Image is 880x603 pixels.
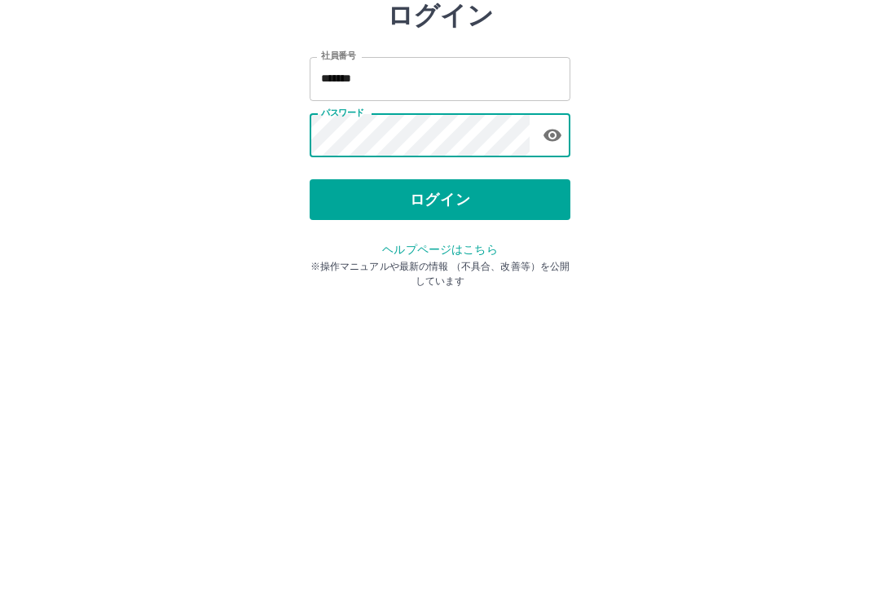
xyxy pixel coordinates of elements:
button: ログイン [310,282,570,323]
a: ヘルプページはこちら [382,346,497,359]
label: 社員番号 [321,152,355,165]
label: パスワード [321,209,364,222]
h2: ログイン [387,103,494,134]
p: ※操作マニュアルや最新の情報 （不具合、改善等）を公開しています [310,362,570,391]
